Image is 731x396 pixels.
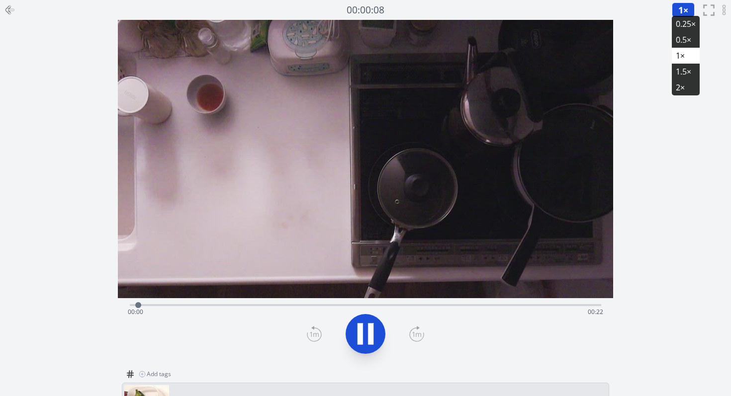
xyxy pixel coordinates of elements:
[672,64,700,79] li: 1.5×
[588,308,603,316] span: 00:22
[672,32,700,48] li: 0.5×
[672,16,700,32] li: 0.25×
[135,366,175,382] button: Add tags
[678,4,683,16] span: 1
[347,3,384,17] a: 00:00:08
[147,370,171,378] span: Add tags
[672,79,700,95] li: 2×
[672,48,700,64] li: 1×
[128,308,143,316] span: 00:00
[672,2,695,17] button: 1×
